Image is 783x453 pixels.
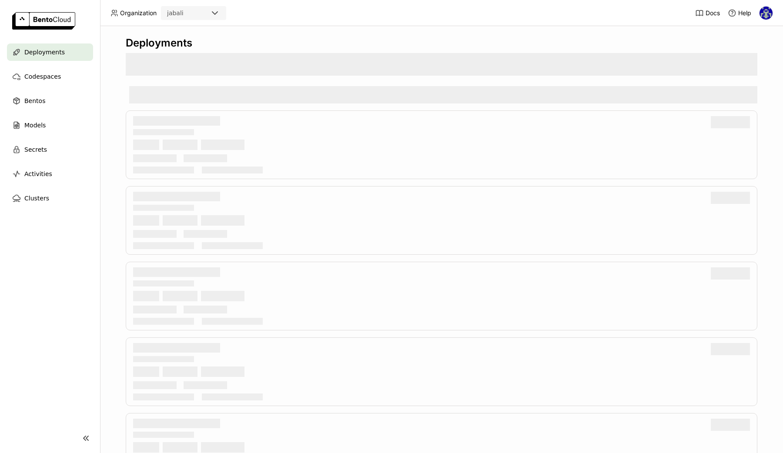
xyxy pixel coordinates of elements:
span: Deployments [24,47,65,57]
span: Activities [24,169,52,179]
span: Help [738,9,751,17]
a: Bentos [7,92,93,110]
a: Models [7,117,93,134]
a: Clusters [7,190,93,207]
a: Activities [7,165,93,183]
span: Docs [706,9,720,17]
a: Deployments [7,43,93,61]
input: Selected jabali. [184,9,185,18]
a: Codespaces [7,68,93,85]
div: Deployments [126,37,757,50]
span: Bentos [24,96,45,106]
img: logo [12,12,75,30]
a: Docs [695,9,720,17]
div: Help [728,9,751,17]
div: jabali [167,9,184,17]
span: Codespaces [24,71,61,82]
span: Organization [120,9,157,17]
span: Models [24,120,46,130]
span: Clusters [24,193,49,203]
img: Fernando Silveira [760,7,773,20]
span: Secrets [24,144,47,155]
a: Secrets [7,141,93,158]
